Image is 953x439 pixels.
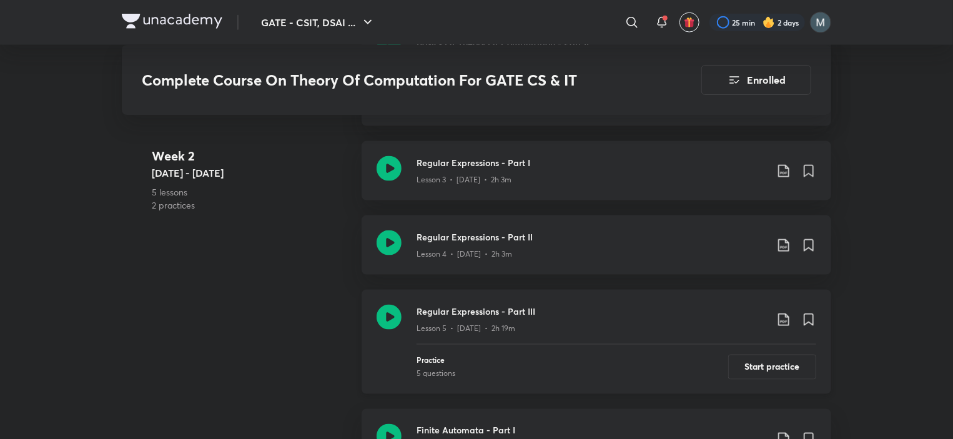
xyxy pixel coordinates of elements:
[417,230,766,244] h3: Regular Expressions - Part II
[152,165,352,180] h5: [DATE] - [DATE]
[417,305,766,318] h3: Regular Expressions - Part III
[417,323,515,334] p: Lesson 5 • [DATE] • 2h 19m
[254,10,383,35] button: GATE - CSIT, DSAI ...
[122,14,222,29] img: Company Logo
[684,17,695,28] img: avatar
[417,424,766,437] h3: Finite Automata - Part I
[152,147,352,165] h4: Week 2
[417,174,511,185] p: Lesson 3 • [DATE] • 2h 3m
[417,156,766,169] h3: Regular Expressions - Part I
[362,290,831,409] a: Regular Expressions - Part IIILesson 5 • [DATE] • 2h 19mPractice5 questionsStart practice
[728,355,816,380] button: Start practice
[679,12,699,32] button: avatar
[417,368,455,380] div: 5 questions
[362,141,831,215] a: Regular Expressions - Part ILesson 3 • [DATE] • 2h 3m
[701,65,811,95] button: Enrolled
[142,71,631,89] h3: Complete Course On Theory Of Computation For GATE CS & IT
[152,185,352,199] p: 5 lessons
[810,12,831,33] img: Manish Sharma
[152,199,352,212] p: 2 practices
[362,215,831,290] a: Regular Expressions - Part IILesson 4 • [DATE] • 2h 3m
[417,249,512,260] p: Lesson 4 • [DATE] • 2h 3m
[122,14,222,32] a: Company Logo
[417,355,455,366] p: Practice
[763,16,775,29] img: streak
